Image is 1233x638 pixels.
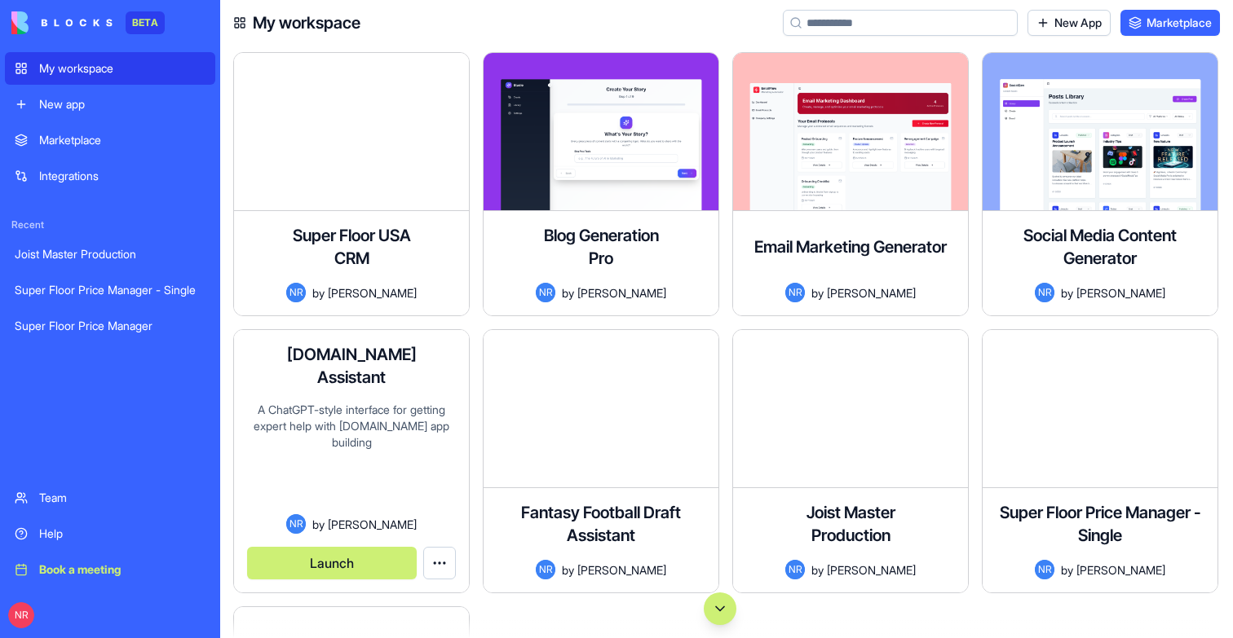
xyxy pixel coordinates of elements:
a: Super Floor USA CRMNRby[PERSON_NAME] [233,52,470,316]
span: NR [286,514,306,534]
button: Scroll to bottom [704,592,736,625]
div: Team [39,490,205,506]
span: [PERSON_NAME] [827,561,916,579]
a: Help [5,517,215,550]
div: Marketplace [39,132,205,148]
div: A ChatGPT-style interface for getting expert help with [DOMAIN_NAME] app building [247,402,456,514]
span: NR [1035,560,1054,579]
span: by [1061,284,1073,301]
span: Recent [5,218,215,231]
h4: Super Floor USA CRM [286,224,417,270]
h4: Joist Master Production [785,501,916,547]
span: [PERSON_NAME] [328,284,417,301]
h4: Fantasy Football Draft Assistant [497,501,705,547]
div: Help [39,526,205,542]
span: by [312,516,325,533]
span: [PERSON_NAME] [1076,561,1165,579]
a: Marketplace [1120,10,1220,36]
span: by [562,284,574,301]
a: Super Floor Price Manager - SingleNRby[PERSON_NAME] [982,329,1218,593]
h4: [DOMAIN_NAME] Assistant [286,343,417,389]
a: My workspace [5,52,215,85]
a: Team [5,482,215,514]
h4: My workspace [253,11,360,34]
span: by [811,284,824,301]
span: NR [286,283,306,302]
a: New app [5,88,215,121]
a: Social Media Content GeneratorNRby[PERSON_NAME] [982,52,1218,316]
span: by [811,561,824,579]
img: logo [11,11,113,34]
span: [PERSON_NAME] [1076,284,1165,301]
a: Blog Generation ProNRby[PERSON_NAME] [483,52,719,316]
h4: Blog Generation Pro [536,224,666,270]
a: [DOMAIN_NAME] AssistantA ChatGPT-style interface for getting expert help with [DOMAIN_NAME] app b... [233,329,470,593]
span: by [1061,561,1073,579]
span: NR [1035,283,1054,302]
h4: Email Marketing Generator [754,235,947,258]
span: NR [8,602,34,628]
a: Joist Master Production [5,238,215,271]
div: BETA [126,11,165,34]
span: [PERSON_NAME] [577,284,666,301]
div: Integrations [39,168,205,184]
span: NR [785,560,805,579]
span: NR [536,560,555,579]
a: Integrations [5,160,215,192]
a: Book a meeting [5,553,215,586]
div: Joist Master Production [15,246,205,262]
div: New app [39,96,205,112]
div: My workspace [39,60,205,77]
a: Super Floor Price Manager - Single [5,274,215,306]
span: by [312,284,325,301]
a: Super Floor Price Manager [5,310,215,342]
div: Super Floor Price Manager - Single [15,282,205,298]
span: NR [785,283,805,302]
span: [PERSON_NAME] [328,516,417,533]
span: NR [536,283,555,302]
h4: Super Floor Price Manager - Single [996,501,1204,547]
div: Book a meeting [39,561,205,578]
a: Marketplace [5,124,215,156]
a: BETA [11,11,165,34]
button: Launch [247,547,417,579]
span: [PERSON_NAME] [827,284,916,301]
h4: Social Media Content Generator [996,224,1204,270]
span: [PERSON_NAME] [577,561,666,579]
div: Super Floor Price Manager [15,318,205,334]
a: New App [1027,10,1111,36]
a: Joist Master ProductionNRby[PERSON_NAME] [732,329,969,593]
a: Email Marketing GeneratorNRby[PERSON_NAME] [732,52,969,316]
span: by [562,561,574,579]
a: Fantasy Football Draft AssistantNRby[PERSON_NAME] [483,329,719,593]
